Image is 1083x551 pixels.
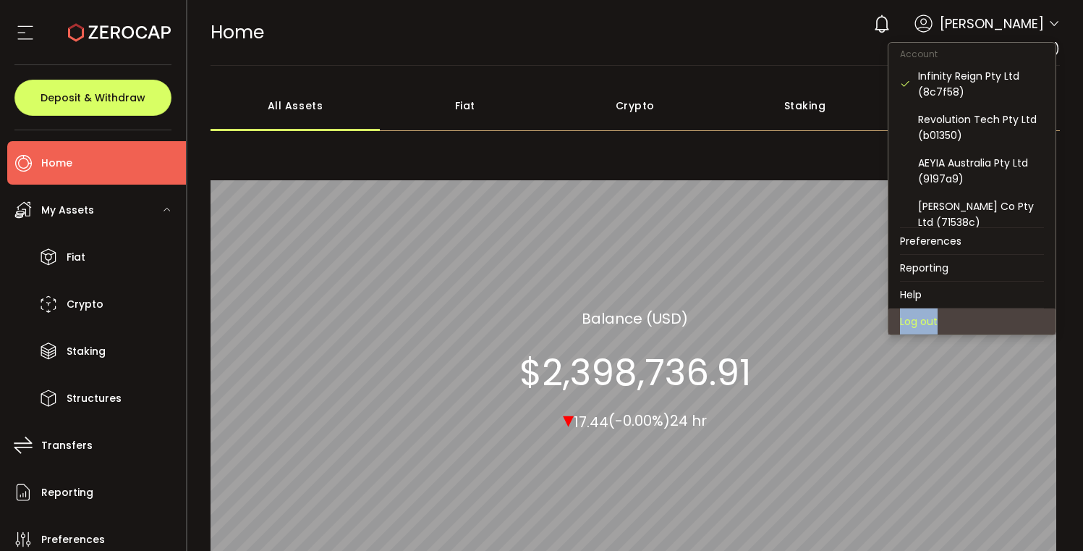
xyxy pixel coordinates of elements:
span: Infinity Reign Pty Ltd (8c7f58) [892,41,1060,57]
span: Home [41,153,72,174]
span: [PERSON_NAME] [940,14,1044,33]
span: My Assets [41,200,94,221]
li: Preferences [888,228,1056,254]
div: Staking [720,80,890,131]
div: All Assets [211,80,381,131]
li: Log out [888,308,1056,335]
button: Deposit & Withdraw [14,80,171,116]
div: Infinity Reign Pty Ltd (8c7f58) [918,68,1044,100]
span: Structures [67,388,122,409]
div: AEYIA Australia Pty Ltd (9197a9) [918,155,1044,187]
span: Transfers [41,435,93,456]
span: Reporting [41,482,93,503]
li: Help [888,282,1056,308]
span: Account [888,48,949,60]
div: Fiat [380,80,550,131]
div: Revolution Tech Pty Ltd (b01350) [918,112,1044,143]
span: Preferences [41,529,105,550]
div: Crypto [550,80,720,131]
div: [PERSON_NAME] Co Pty Ltd (71538c) [918,198,1044,230]
span: Deposit & Withdraw [41,93,145,103]
span: Crypto [67,294,103,315]
section: $2,398,736.91 [519,350,751,394]
span: (-0.00%) [608,411,670,431]
span: 17.44 [574,411,608,432]
section: Balance (USD) [582,307,688,329]
span: 24 hr [670,411,707,431]
span: Fiat [67,247,85,268]
span: ▾ [563,403,574,434]
li: Reporting [888,255,1056,281]
span: Staking [67,341,106,362]
span: Home [211,20,264,45]
iframe: Chat Widget [1011,481,1083,551]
